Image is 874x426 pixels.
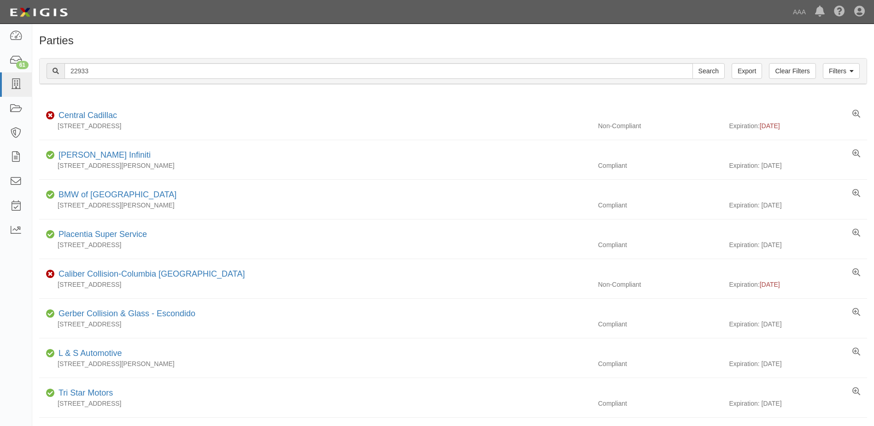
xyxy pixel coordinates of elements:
[59,190,176,199] a: BMW of [GEOGRAPHIC_DATA]
[39,161,591,170] div: [STREET_ADDRESS][PERSON_NAME]
[55,189,176,201] div: BMW of Westbrook
[39,121,591,130] div: [STREET_ADDRESS]
[729,399,867,408] div: Expiration: [DATE]
[39,280,591,289] div: [STREET_ADDRESS]
[769,63,815,79] a: Clear Filters
[729,240,867,249] div: Expiration: [DATE]
[760,122,780,130] span: [DATE]
[852,189,860,198] a: View results summary
[46,350,55,357] i: Compliant
[39,201,591,210] div: [STREET_ADDRESS][PERSON_NAME]
[55,268,245,280] div: Caliber Collision-Columbia MO North
[55,387,113,399] div: Tri Star Motors
[46,231,55,238] i: Compliant
[59,309,195,318] a: Gerber Collision & Glass - Escondido
[55,110,117,122] div: Central Cadillac
[39,35,867,47] h1: Parties
[55,229,147,241] div: Placentia Super Service
[732,63,762,79] a: Export
[729,121,867,130] div: Expiration:
[46,112,55,119] i: Non-Compliant
[852,149,860,159] a: View results summary
[834,6,845,18] i: Help Center - Complianz
[591,319,729,329] div: Compliant
[852,229,860,238] a: View results summary
[788,3,810,21] a: AAA
[852,348,860,357] a: View results summary
[591,161,729,170] div: Compliant
[65,63,693,79] input: Search
[729,201,867,210] div: Expiration: [DATE]
[729,359,867,368] div: Expiration: [DATE]
[39,399,591,408] div: [STREET_ADDRESS]
[46,192,55,198] i: Compliant
[729,280,867,289] div: Expiration:
[852,268,860,278] a: View results summary
[59,269,245,278] a: Caliber Collision-Columbia [GEOGRAPHIC_DATA]
[59,230,147,239] a: Placentia Super Service
[692,63,725,79] input: Search
[59,111,117,120] a: Central Cadillac
[46,152,55,159] i: Compliant
[591,359,729,368] div: Compliant
[852,387,860,396] a: View results summary
[729,161,867,170] div: Expiration: [DATE]
[39,240,591,249] div: [STREET_ADDRESS]
[852,308,860,317] a: View results summary
[760,281,780,288] span: [DATE]
[59,150,151,160] a: [PERSON_NAME] Infiniti
[852,110,860,119] a: View results summary
[55,149,151,161] div: Bill Dodge Infiniti
[46,271,55,278] i: Non-Compliant
[7,4,70,21] img: logo-5460c22ac91f19d4615b14bd174203de0afe785f0fc80cf4dbbc73dc1793850b.png
[59,349,122,358] a: L & S Automotive
[591,240,729,249] div: Compliant
[39,359,591,368] div: [STREET_ADDRESS][PERSON_NAME]
[591,121,729,130] div: Non-Compliant
[729,319,867,329] div: Expiration: [DATE]
[59,388,113,397] a: Tri Star Motors
[591,399,729,408] div: Compliant
[591,201,729,210] div: Compliant
[39,319,591,329] div: [STREET_ADDRESS]
[591,280,729,289] div: Non-Compliant
[823,63,860,79] a: Filters
[16,61,29,69] div: 61
[55,308,195,320] div: Gerber Collision & Glass - Escondido
[46,390,55,396] i: Compliant
[46,311,55,317] i: Compliant
[55,348,122,360] div: L & S Automotive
